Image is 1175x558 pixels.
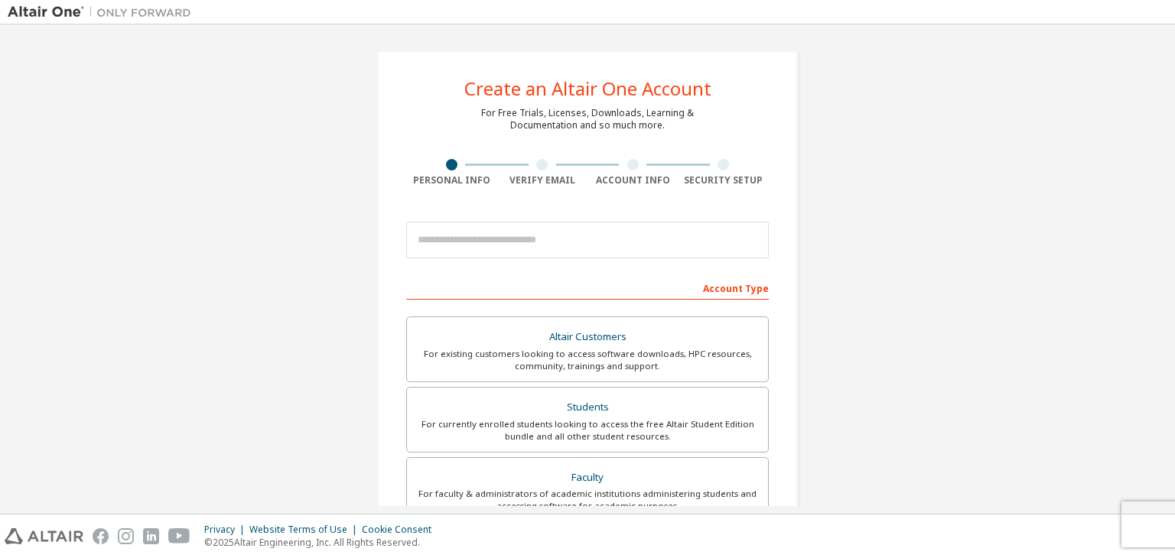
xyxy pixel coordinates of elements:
[416,397,759,418] div: Students
[204,536,441,549] p: © 2025 Altair Engineering, Inc. All Rights Reserved.
[416,488,759,512] div: For faculty & administrators of academic institutions administering students and accessing softwa...
[143,528,159,544] img: linkedin.svg
[406,174,497,187] div: Personal Info
[587,174,679,187] div: Account Info
[8,5,199,20] img: Altair One
[416,348,759,372] div: For existing customers looking to access software downloads, HPC resources, community, trainings ...
[5,528,83,544] img: altair_logo.svg
[249,524,362,536] div: Website Terms of Use
[497,174,588,187] div: Verify Email
[416,326,759,348] div: Altair Customers
[168,528,190,544] img: youtube.svg
[118,528,134,544] img: instagram.svg
[416,467,759,488] div: Faculty
[406,275,769,300] div: Account Type
[93,528,109,544] img: facebook.svg
[679,174,770,187] div: Security Setup
[204,524,249,536] div: Privacy
[464,79,711,98] div: Create an Altair One Account
[362,524,441,536] div: Cookie Consent
[481,107,694,131] div: For Free Trials, Licenses, Downloads, Learning & Documentation and so much more.
[416,418,759,443] div: For currently enrolled students looking to access the free Altair Student Edition bundle and all ...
